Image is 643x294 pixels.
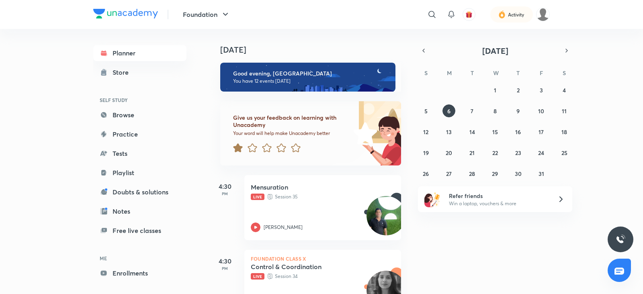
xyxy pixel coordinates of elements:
[233,78,388,84] p: You have 12 events [DATE]
[220,45,409,55] h4: [DATE]
[446,149,452,157] abbr: October 20, 2025
[535,104,548,117] button: October 10, 2025
[93,45,186,61] a: Planner
[423,128,428,136] abbr: October 12, 2025
[465,11,473,18] img: avatar
[93,165,186,181] a: Playlist
[563,86,566,94] abbr: October 4, 2025
[423,170,429,178] abbr: October 26, 2025
[93,223,186,239] a: Free live classes
[471,69,474,77] abbr: Tuesday
[469,170,475,178] abbr: October 28, 2025
[449,200,548,207] p: Win a laptop, vouchers & more
[538,107,544,115] abbr: October 10, 2025
[466,125,479,138] button: October 14, 2025
[178,6,235,22] button: Foundation
[251,256,395,261] p: Foundation Class X
[515,128,521,136] abbr: October 16, 2025
[93,251,186,265] h6: ME
[558,125,571,138] button: October 18, 2025
[93,9,158,18] img: Company Logo
[447,69,452,77] abbr: Monday
[535,125,548,138] button: October 17, 2025
[209,191,241,196] p: PM
[209,266,241,271] p: PM
[251,194,264,200] span: Live
[616,235,625,244] img: ttu
[93,265,186,281] a: Enrollments
[93,93,186,107] h6: SELF STUDY
[516,107,520,115] abbr: October 9, 2025
[516,69,520,77] abbr: Thursday
[492,128,498,136] abbr: October 15, 2025
[233,130,350,137] p: Your word will help make Unacademy better
[494,107,497,115] abbr: October 8, 2025
[93,126,186,142] a: Practice
[535,146,548,159] button: October 24, 2025
[442,104,455,117] button: October 6, 2025
[93,145,186,161] a: Tests
[442,146,455,159] button: October 20, 2025
[220,63,395,92] img: evening
[517,86,520,94] abbr: October 2, 2025
[251,263,351,271] h5: Control & Coordination
[423,149,429,157] abbr: October 19, 2025
[489,167,502,180] button: October 29, 2025
[466,167,479,180] button: October 28, 2025
[463,8,475,21] button: avatar
[482,45,508,56] span: [DATE]
[93,107,186,123] a: Browse
[512,125,524,138] button: October 16, 2025
[442,167,455,180] button: October 27, 2025
[420,167,432,180] button: October 26, 2025
[113,67,133,77] div: Store
[493,69,499,77] abbr: Wednesday
[498,10,506,19] img: activity
[561,128,567,136] abbr: October 18, 2025
[539,170,544,178] abbr: October 31, 2025
[446,170,452,178] abbr: October 27, 2025
[251,193,377,201] p: Session 35
[489,104,502,117] button: October 8, 2025
[251,183,351,191] h5: Mensuration
[93,9,158,20] a: Company Logo
[420,104,432,117] button: October 5, 2025
[424,107,428,115] abbr: October 5, 2025
[558,146,571,159] button: October 25, 2025
[93,184,186,200] a: Doubts & solutions
[466,146,479,159] button: October 21, 2025
[489,146,502,159] button: October 22, 2025
[233,70,388,77] h6: Good evening, [GEOGRAPHIC_DATA]
[264,224,303,231] p: [PERSON_NAME]
[536,8,550,21] img: Pankaj Saproo
[538,149,544,157] abbr: October 24, 2025
[447,107,451,115] abbr: October 6, 2025
[512,104,524,117] button: October 9, 2025
[251,272,377,280] p: Session 34
[471,107,473,115] abbr: October 7, 2025
[424,191,440,207] img: referral
[558,84,571,96] button: October 4, 2025
[420,146,432,159] button: October 19, 2025
[535,84,548,96] button: October 3, 2025
[424,69,428,77] abbr: Sunday
[233,114,350,129] h6: Give us your feedback on learning with Unacademy
[442,125,455,138] button: October 13, 2025
[539,128,544,136] abbr: October 17, 2025
[429,45,561,56] button: [DATE]
[469,128,475,136] abbr: October 14, 2025
[209,256,241,266] h5: 4:30
[512,84,524,96] button: October 2, 2025
[420,125,432,138] button: October 12, 2025
[515,170,522,178] abbr: October 30, 2025
[469,149,475,157] abbr: October 21, 2025
[561,149,567,157] abbr: October 25, 2025
[512,167,524,180] button: October 30, 2025
[558,104,571,117] button: October 11, 2025
[489,125,502,138] button: October 15, 2025
[492,170,498,178] abbr: October 29, 2025
[512,146,524,159] button: October 23, 2025
[489,84,502,96] button: October 1, 2025
[326,101,401,165] img: feedback_image
[515,149,521,157] abbr: October 23, 2025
